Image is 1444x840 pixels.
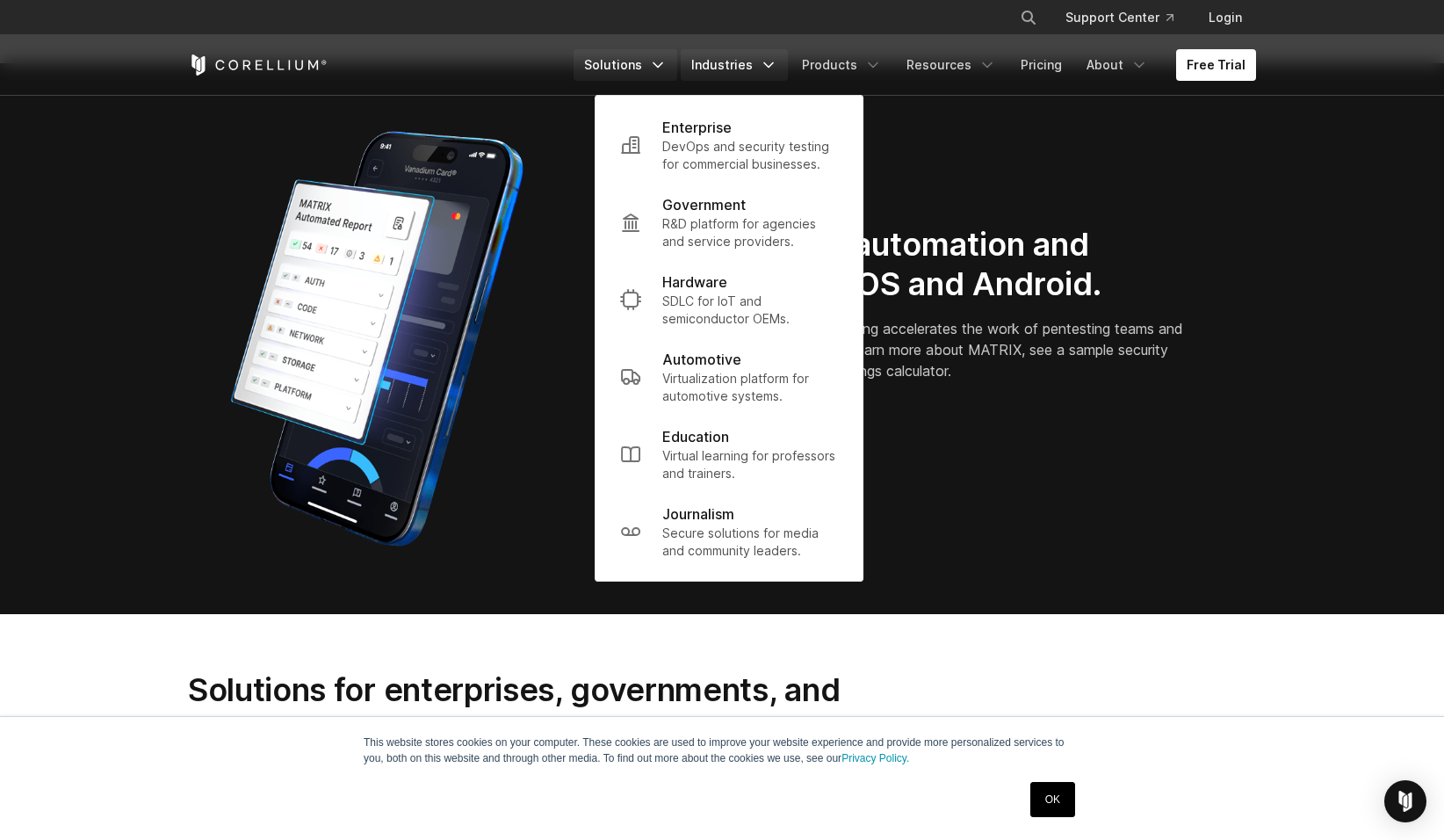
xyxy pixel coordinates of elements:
a: Education Virtual learning for professors and trainers. [606,416,852,493]
a: Hardware SDLC for IoT and semiconductor OEMs. [606,261,852,338]
button: Search [1013,2,1044,33]
a: Government R&D platform for agencies and service providers. [606,184,852,261]
div: Open Intercom Messenger [1384,780,1426,822]
p: Enterprise [662,117,732,138]
p: Virtualization platform for automotive systems. [662,370,838,405]
a: Automotive Virtualization platform for automotive systems. [606,338,852,416]
p: Secure solutions for media and community leaders. [662,525,838,560]
p: R&D platform for agencies and service providers. [662,215,838,250]
p: Journalism [662,503,734,525]
p: Automotive [662,349,741,370]
div: Navigation Menu [999,2,1256,33]
a: Products [791,49,892,81]
p: SDLC for IoT and semiconductor OEMs. [662,293,838,328]
p: This website stores cookies on your computer. These cookies are used to improve your website expe... [364,735,1080,766]
a: Corellium Home [188,54,328,76]
p: Government [662,194,746,215]
div: Navigation Menu [574,49,1256,81]
p: Virtual learning for professors and trainers. [662,447,838,482]
a: About [1076,49,1159,81]
a: Pricing [1010,49,1072,81]
a: Login [1195,2,1256,33]
a: Privacy Policy. [841,752,909,764]
h2: Solutions for enterprises, governments, and experts around the world. [188,670,888,749]
a: Free Trial [1176,49,1256,81]
p: MATRIX automated security testing accelerates the work of pentesting teams and facilitates AppSec... [647,318,1189,381]
a: OK [1030,782,1075,817]
p: Hardware [662,272,727,293]
a: Solutions [574,49,677,81]
a: Resources [896,49,1007,81]
p: DevOps and security testing for commercial businesses. [662,138,838,173]
a: Industries [681,49,788,81]
p: Education [662,426,729,447]
a: Enterprise DevOps and security testing for commercial businesses. [606,106,852,184]
h2: New MATRIX automation and reporting for iOS and Android. [647,225,1189,304]
img: Corellium_MATRIX_Hero_1_1x [188,119,566,559]
a: Journalism Secure solutions for media and community leaders. [606,493,852,570]
a: Support Center [1051,2,1188,33]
